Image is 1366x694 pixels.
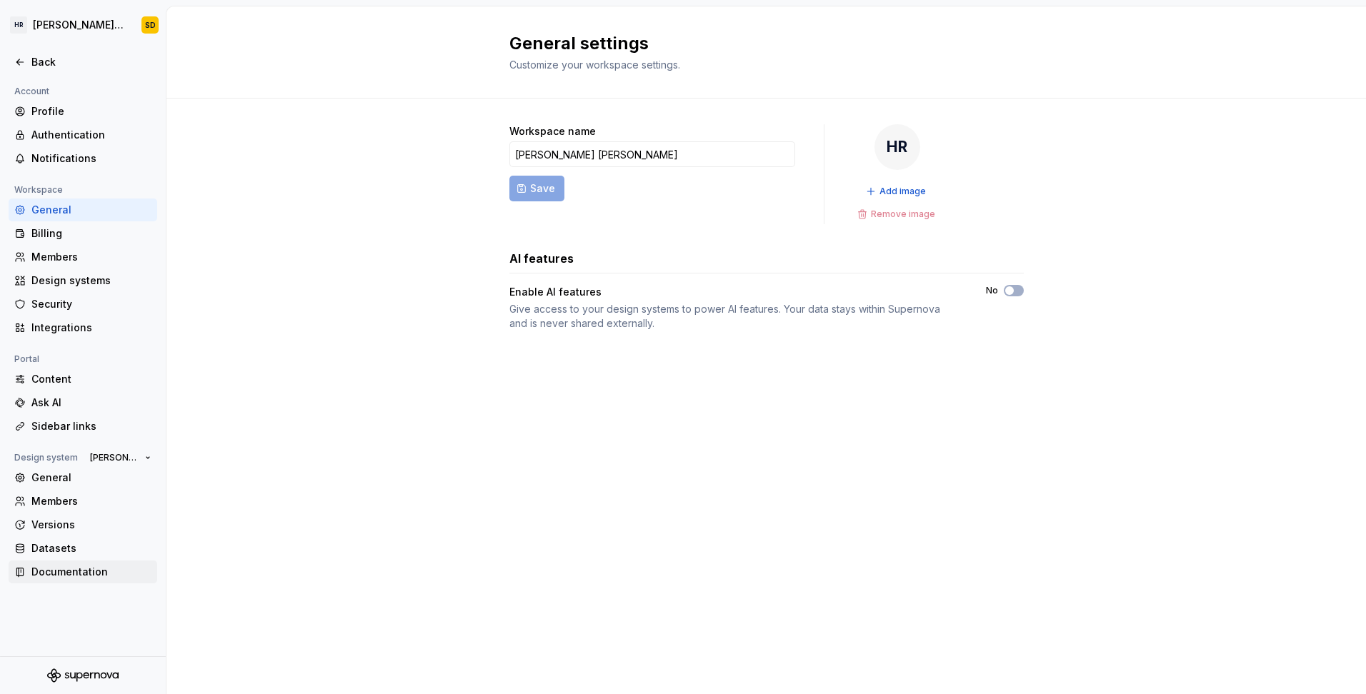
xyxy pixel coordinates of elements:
[9,490,157,513] a: Members
[31,321,151,335] div: Integrations
[9,51,157,74] a: Back
[31,104,151,119] div: Profile
[10,16,27,34] div: HR
[9,449,84,466] div: Design system
[90,452,139,463] span: [PERSON_NAME] UI Toolkit (HUT)
[3,9,163,41] button: HR[PERSON_NAME] UI Toolkit (HUT)SD
[9,124,157,146] a: Authentication
[31,250,151,264] div: Members
[509,32,1007,55] h2: General settings
[31,128,151,142] div: Authentication
[9,269,157,292] a: Design systems
[31,494,151,508] div: Members
[9,198,157,221] a: General
[9,147,157,170] a: Notifications
[986,285,998,296] label: No
[879,186,926,197] span: Add image
[9,560,157,583] a: Documentation
[9,181,69,198] div: Workspace
[874,124,920,170] div: HR
[31,226,151,241] div: Billing
[9,100,157,123] a: Profile
[509,59,680,71] span: Customize your workspace settings.
[31,372,151,386] div: Content
[33,18,124,32] div: [PERSON_NAME] UI Toolkit (HUT)
[31,203,151,217] div: General
[509,250,574,267] h3: AI features
[31,55,151,69] div: Back
[31,419,151,433] div: Sidebar links
[9,316,157,339] a: Integrations
[9,351,45,368] div: Portal
[9,513,157,536] a: Versions
[9,537,157,560] a: Datasets
[31,471,151,485] div: General
[31,396,151,410] div: Ask AI
[509,285,960,299] div: Enable AI features
[9,83,55,100] div: Account
[31,297,151,311] div: Security
[509,302,960,331] div: Give access to your design systems to power AI features. Your data stays within Supernova and is ...
[9,293,157,316] a: Security
[9,368,157,391] a: Content
[31,518,151,532] div: Versions
[47,668,119,683] svg: Supernova Logo
[9,222,157,245] a: Billing
[31,565,151,579] div: Documentation
[31,273,151,288] div: Design systems
[9,391,157,414] a: Ask AI
[145,19,156,31] div: SD
[31,151,151,166] div: Notifications
[9,466,157,489] a: General
[509,124,596,139] label: Workspace name
[31,541,151,555] div: Datasets
[862,181,932,201] button: Add image
[9,415,157,438] a: Sidebar links
[9,246,157,268] a: Members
